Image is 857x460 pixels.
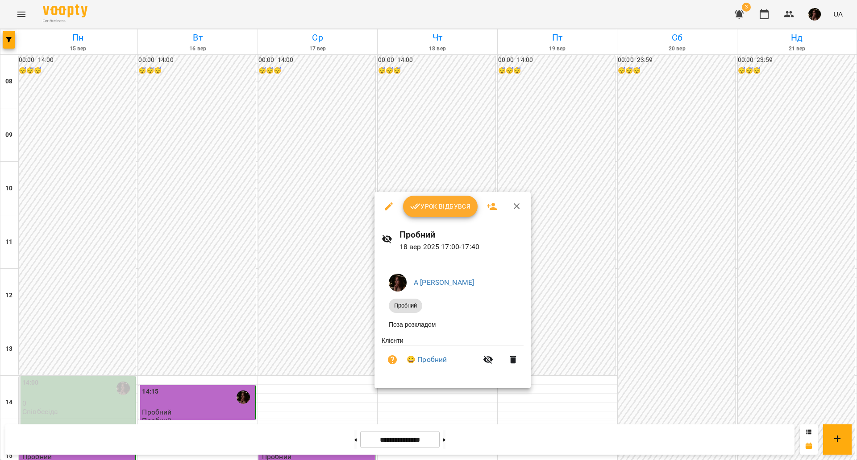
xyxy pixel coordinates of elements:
span: Пробний [389,302,422,310]
button: Візит ще не сплачено. Додати оплату? [382,349,403,370]
span: Урок відбувся [410,201,471,212]
h6: Пробний [399,228,524,242]
ul: Клієнти [382,336,524,378]
img: 1b79b5faa506ccfdadca416541874b02.jpg [389,274,407,292]
a: 😀 Пробний [407,354,447,365]
p: 18 вер 2025 17:00 - 17:40 [399,242,524,252]
button: Урок відбувся [403,196,478,217]
a: А [PERSON_NAME] [414,278,474,287]
li: Поза розкладом [382,316,524,333]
